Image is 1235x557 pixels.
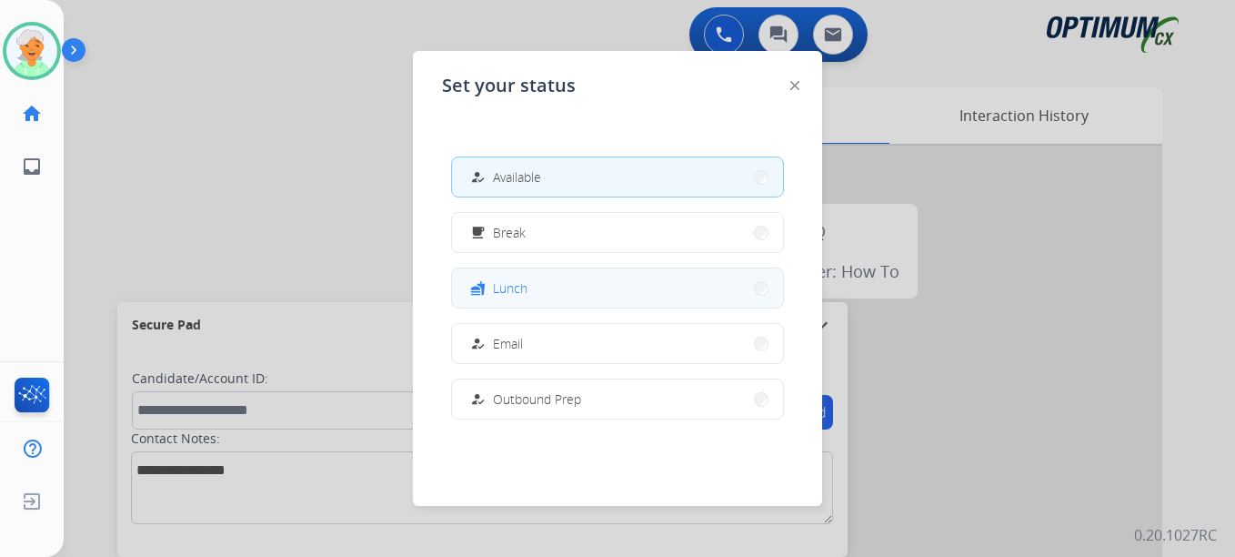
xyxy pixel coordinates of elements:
mat-icon: inbox [21,156,43,177]
mat-icon: free_breakfast [470,225,486,240]
img: close-button [790,81,799,90]
button: Break [452,213,783,252]
button: Lunch [452,268,783,308]
button: Email [452,324,783,363]
p: 0.20.1027RC [1134,524,1217,546]
mat-icon: fastfood [470,280,486,296]
span: Lunch [493,278,527,298]
span: Break [493,223,526,242]
span: Email [493,334,523,353]
button: Available [452,157,783,197]
mat-icon: how_to_reg [470,169,486,185]
mat-icon: how_to_reg [470,391,486,407]
mat-icon: how_to_reg [470,336,486,351]
span: Outbound Prep [493,390,581,409]
mat-icon: home [21,103,43,125]
img: avatar [6,25,57,76]
span: Set your status [442,73,576,98]
button: Outbound Prep [452,380,783,419]
span: Available [493,167,541,187]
